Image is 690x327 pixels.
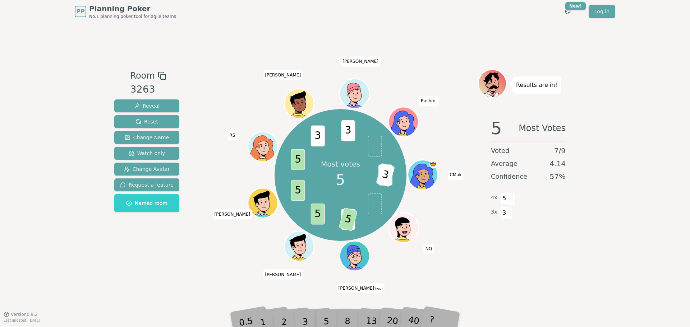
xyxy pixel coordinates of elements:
[213,209,252,219] span: Click to change your name
[126,200,167,207] span: Named room
[561,5,574,18] button: New!
[75,4,176,19] a: PPPlanning PokerNo.1 planning poker tool for agile teams
[341,57,380,67] span: Click to change your name
[291,149,305,170] span: 5
[129,150,165,157] span: Watch only
[491,146,510,156] span: Voted
[419,96,438,106] span: Click to change your name
[341,242,369,270] button: Click to change your avatar
[491,208,497,216] span: 3 x
[114,178,179,191] button: Request a feature
[114,194,179,212] button: Named room
[336,169,345,191] span: 5
[376,163,395,187] span: 3
[130,82,166,97] div: 3263
[11,312,38,317] span: Version 0.9.2
[311,126,325,147] span: 3
[554,146,566,156] span: 7 / 9
[491,159,517,169] span: Average
[549,159,566,169] span: 4.14
[89,4,176,14] span: Planning Poker
[130,69,155,82] span: Room
[76,7,84,16] span: PP
[263,70,303,80] span: Click to change your name
[374,287,383,290] span: (you)
[227,131,237,141] span: Click to change your name
[120,181,174,188] span: Request a feature
[491,194,497,202] span: 4 x
[565,2,586,10] div: New!
[114,115,179,128] button: Reset
[311,204,325,225] span: 5
[516,80,557,90] p: Results are in!
[448,170,463,180] span: Click to change your name
[135,118,158,125] span: Reset
[341,120,355,141] span: 3
[114,99,179,112] button: Reveal
[134,102,160,109] span: Reveal
[337,283,385,293] span: Click to change your name
[124,165,170,173] span: Change Avatar
[491,172,527,182] span: Confidence
[491,120,502,137] span: 5
[89,14,176,19] span: No.1 planning poker tool for agile teams
[339,207,358,232] span: 5
[4,318,40,322] span: Last updated: [DATE]
[114,147,179,160] button: Watch only
[424,244,434,254] span: Click to change your name
[4,312,38,317] button: Version0.9.2
[263,270,303,280] span: Click to change your name
[500,192,509,205] span: 5
[114,131,179,144] button: Change Name
[321,159,360,169] p: Most votes
[550,172,566,182] span: 57 %
[519,120,566,137] span: Most Votes
[114,163,179,176] button: Change Avatar
[589,5,615,18] a: Log in
[125,134,169,141] span: Change Name
[500,207,509,219] span: 3
[429,161,437,168] span: CMak is the host
[291,180,305,201] span: 5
